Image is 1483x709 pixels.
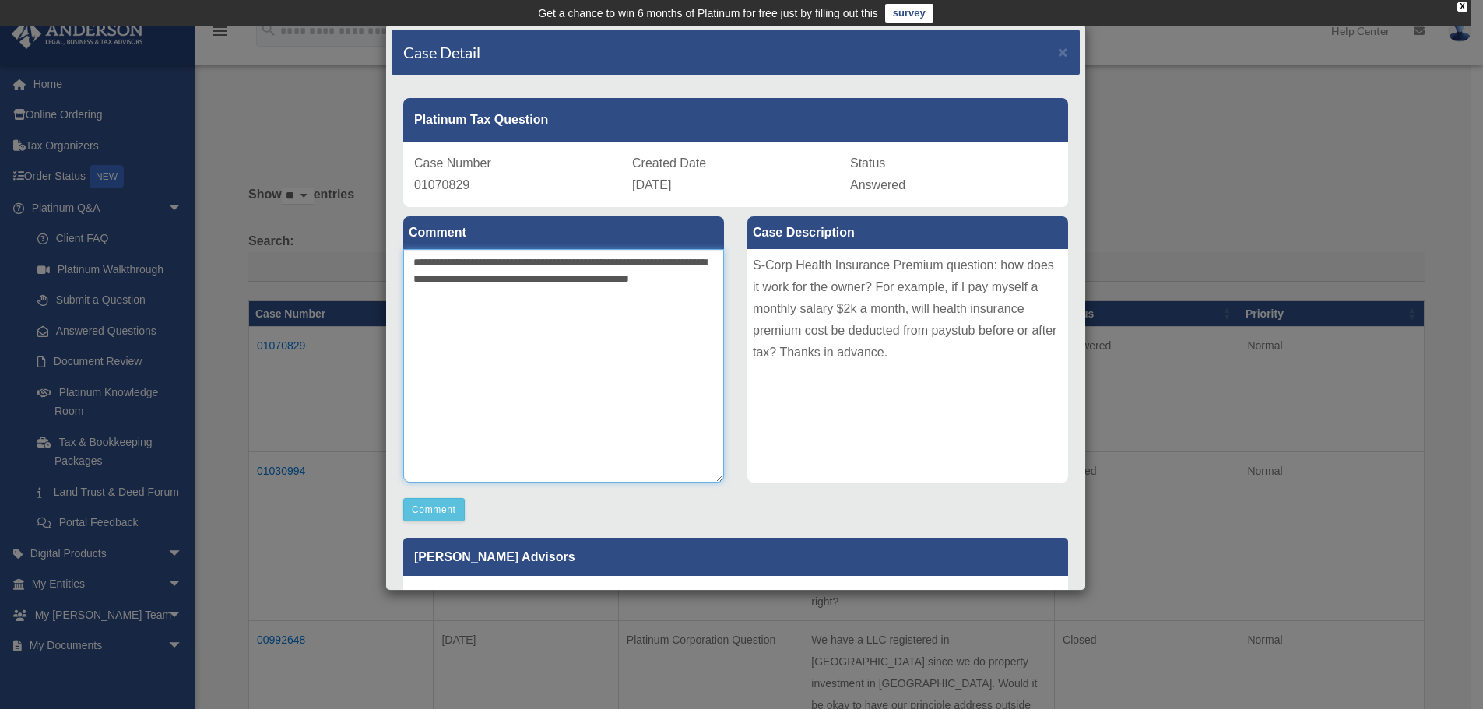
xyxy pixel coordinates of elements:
[632,178,671,191] span: [DATE]
[414,178,469,191] span: 01070829
[632,156,706,170] span: Created Date
[1058,43,1068,61] span: ×
[403,498,465,521] button: Comment
[403,41,480,63] h4: Case Detail
[538,4,878,23] div: Get a chance to win 6 months of Platinum for free just by filling out this
[414,156,491,170] span: Case Number
[850,156,885,170] span: Status
[403,216,724,249] label: Comment
[403,98,1068,142] div: Platinum Tax Question
[403,538,1068,576] p: [PERSON_NAME] Advisors
[1058,44,1068,60] button: Close
[747,249,1068,483] div: S-Corp Health Insurance Premium question: how does it work for the owner? For example, if I pay m...
[1457,2,1467,12] div: close
[885,4,933,23] a: survey
[747,216,1068,249] label: Case Description
[850,178,905,191] span: Answered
